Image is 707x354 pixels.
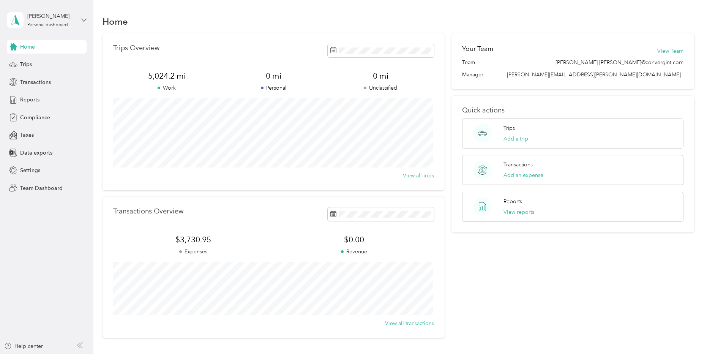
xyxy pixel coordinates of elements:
button: View Team [657,47,683,55]
button: Help center [4,342,43,350]
p: Unclassified [327,84,434,92]
span: Trips [20,60,32,68]
span: Home [20,43,35,51]
p: Reports [503,198,522,205]
span: Manager [462,71,483,79]
span: Transactions [20,78,51,86]
h1: Home [103,17,128,25]
button: Add an expense [503,171,543,179]
span: 0 mi [220,71,327,81]
iframe: Everlance-gr Chat Button Frame [664,311,707,354]
h2: Your Team [462,44,493,54]
span: Team [462,58,475,66]
button: Add a trip [503,135,528,143]
button: View all trips [403,172,434,180]
p: Quick actions [462,106,683,114]
span: Data exports [20,149,52,157]
p: Expenses [113,248,274,256]
button: View reports [503,208,534,216]
button: View all transactions [385,319,434,327]
p: Trips [503,124,515,132]
span: Team Dashboard [20,184,63,192]
span: [PERSON_NAME].[PERSON_NAME]@convergint,com [555,58,683,66]
span: [PERSON_NAME][EMAIL_ADDRESS][PERSON_NAME][DOMAIN_NAME] [507,71,681,78]
span: 5,024.2 mi [113,71,220,81]
span: Taxes [20,131,34,139]
p: Transactions [503,161,533,169]
div: [PERSON_NAME] [27,12,75,20]
p: Transactions Overview [113,207,183,215]
div: Personal dashboard [27,23,68,27]
span: Compliance [20,114,50,122]
p: Revenue [274,248,434,256]
p: Trips Overview [113,44,159,52]
p: Work [113,84,220,92]
span: Settings [20,166,40,174]
span: 0 mi [327,71,434,81]
p: Personal [220,84,327,92]
span: Reports [20,96,39,104]
span: $0.00 [274,234,434,245]
span: $3,730.95 [113,234,274,245]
